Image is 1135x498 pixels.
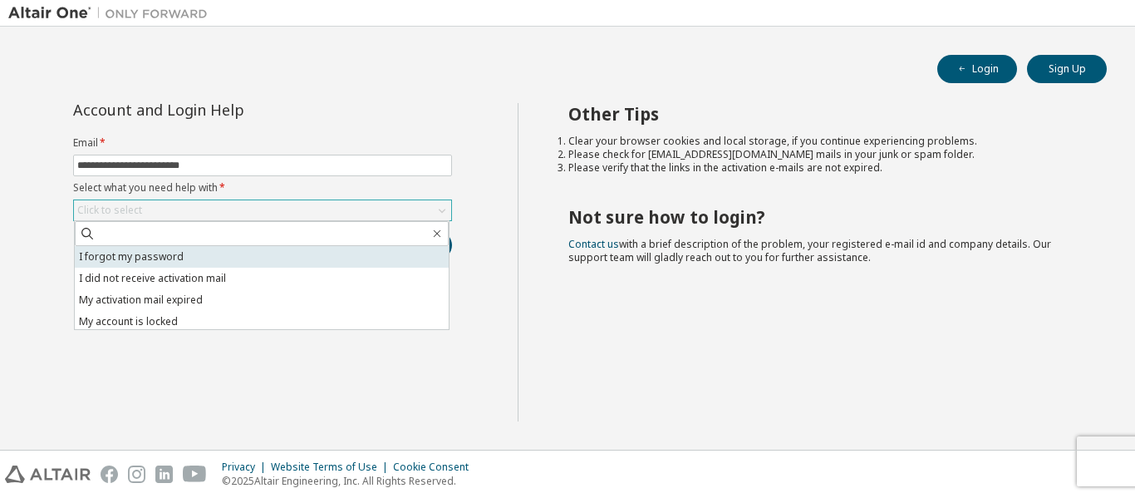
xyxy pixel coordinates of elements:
img: instagram.svg [128,466,145,483]
a: Contact us [568,237,619,251]
div: Account and Login Help [73,103,376,116]
li: I forgot my password [75,246,449,268]
div: Privacy [222,461,271,474]
p: © 2025 Altair Engineering, Inc. All Rights Reserved. [222,474,479,488]
div: Website Terms of Use [271,461,393,474]
img: linkedin.svg [155,466,173,483]
label: Email [73,136,452,150]
div: Click to select [77,204,142,217]
h2: Other Tips [568,103,1078,125]
div: Click to select [74,200,451,220]
button: Sign Up [1027,55,1107,83]
button: Login [937,55,1017,83]
span: with a brief description of the problem, your registered e-mail id and company details. Our suppo... [568,237,1051,264]
li: Clear your browser cookies and local storage, if you continue experiencing problems. [568,135,1078,148]
img: Altair One [8,5,216,22]
div: Cookie Consent [393,461,479,474]
h2: Not sure how to login? [568,206,1078,228]
li: Please verify that the links in the activation e-mails are not expired. [568,161,1078,175]
label: Select what you need help with [73,181,452,195]
img: facebook.svg [101,466,118,483]
li: Please check for [EMAIL_ADDRESS][DOMAIN_NAME] mails in your junk or spam folder. [568,148,1078,161]
img: altair_logo.svg [5,466,91,483]
img: youtube.svg [183,466,207,483]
